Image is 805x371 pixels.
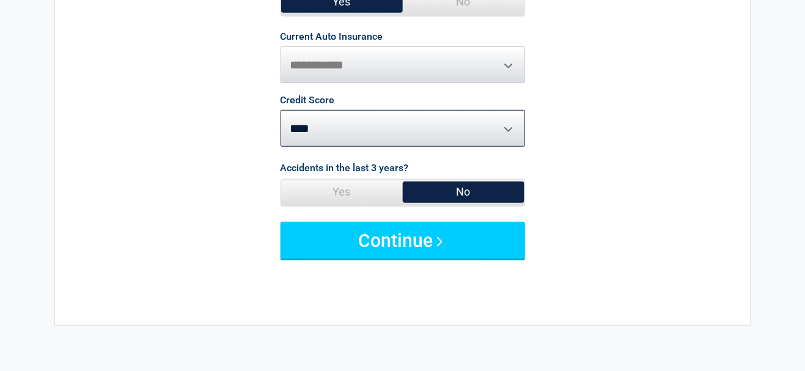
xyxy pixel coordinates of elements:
[281,95,335,105] label: Credit Score
[281,180,403,204] span: Yes
[281,222,525,259] button: Continue
[281,160,409,176] label: Accidents in the last 3 years?
[281,32,383,42] label: Current Auto Insurance
[403,180,524,204] span: No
